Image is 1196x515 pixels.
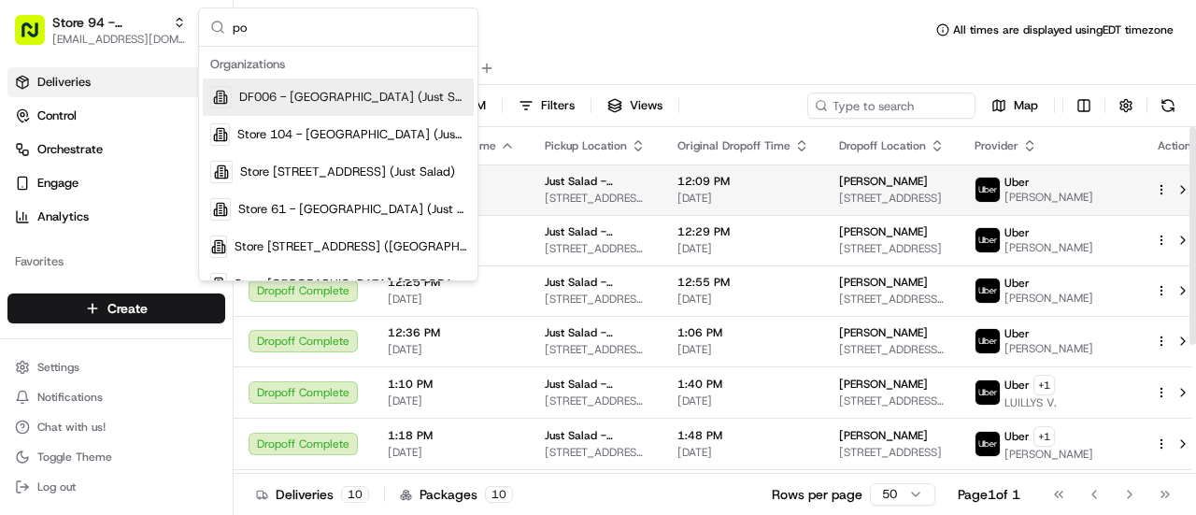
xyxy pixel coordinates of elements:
[155,290,162,305] span: •
[1004,175,1030,190] span: Uber
[318,184,340,207] button: Start new chat
[7,293,225,323] button: Create
[485,486,513,503] div: 10
[958,485,1020,504] div: Page 1 of 1
[1155,138,1194,153] div: Action
[1004,225,1030,240] span: Uber
[975,329,1000,353] img: uber-new-logo.jpeg
[953,22,1174,37] span: All times are displayed using EDT timezone
[1004,326,1030,341] span: Uber
[37,175,78,192] span: Engage
[37,291,52,306] img: 1736555255976-a54dd68f-1ca7-489b-9aae-adbdc363a1c4
[155,340,162,355] span: •
[37,74,91,91] span: Deliveries
[1004,429,1030,444] span: Uber
[19,243,125,258] div: Past conversations
[238,201,466,218] span: Store 61 - [GEOGRAPHIC_DATA] (Just Salad)
[52,13,165,32] button: Store 94 - [PERSON_NAME] (Just Salad)
[545,275,648,290] span: Just Salad - [PERSON_NAME]
[677,174,809,189] span: 12:09 PM
[677,342,809,357] span: [DATE]
[677,393,809,408] span: [DATE]
[545,292,648,307] span: [STREET_ADDRESS][PERSON_NAME]
[1155,93,1181,119] button: Refresh
[1004,291,1093,306] span: [PERSON_NAME]
[39,179,73,212] img: 1755196953914-cd9d9cba-b7f7-46ee-b6f5-75ff69acacf5
[839,377,928,392] span: [PERSON_NAME]
[975,138,1018,153] span: Provider
[388,445,515,460] span: [DATE]
[58,290,151,305] span: [PERSON_NAME]
[807,93,975,119] input: Type to search
[7,247,225,277] div: Favorites
[677,138,790,153] span: Original Dropoff Time
[37,360,79,375] span: Settings
[839,445,945,460] span: [STREET_ADDRESS]
[545,342,648,357] span: [STREET_ADDRESS][PERSON_NAME]
[19,322,49,352] img: Jandy Espique
[186,377,226,391] span: Pylon
[400,485,513,504] div: Packages
[545,138,627,153] span: Pickup Location
[7,444,225,470] button: Toggle Theme
[541,97,575,114] span: Filters
[7,7,193,52] button: Store 94 - [PERSON_NAME] (Just Salad)[EMAIL_ADDRESS][DOMAIN_NAME]
[839,342,945,357] span: [STREET_ADDRESS][PERSON_NAME]
[37,107,77,124] span: Control
[510,93,583,119] button: Filters
[240,164,455,180] span: Store [STREET_ADDRESS] (Just Salad)
[839,393,945,408] span: [STREET_ADDRESS][PERSON_NAME]
[677,377,809,392] span: 1:40 PM
[52,32,186,47] button: [EMAIL_ADDRESS][DOMAIN_NAME]
[677,325,809,340] span: 1:06 PM
[235,276,466,293] span: Store [GEOGRAPHIC_DATA], [GEOGRAPHIC_DATA] (Just Salad)
[545,377,648,392] span: Just Salad - [PERSON_NAME]
[677,292,809,307] span: [DATE]
[37,341,52,356] img: 1736555255976-a54dd68f-1ca7-489b-9aae-adbdc363a1c4
[37,420,106,435] span: Chat with us!
[839,224,928,239] span: [PERSON_NAME]
[7,354,225,380] button: Settings
[235,238,466,255] span: Store [STREET_ADDRESS] ([GEOGRAPHIC_DATA]) (Just Salad)
[839,174,928,189] span: [PERSON_NAME]
[839,138,926,153] span: Dropoff Location
[199,47,477,280] div: Suggestions
[165,340,204,355] span: [DATE]
[49,121,336,140] input: Got a question? Start typing here...
[388,275,515,290] span: 12:25 PM
[388,428,515,443] span: 1:18 PM
[1004,378,1030,393] span: Uber
[839,275,928,290] span: [PERSON_NAME]
[7,384,225,410] button: Notifications
[7,67,225,97] a: Deliveries
[975,178,1000,202] img: uber-new-logo.jpeg
[677,241,809,256] span: [DATE]
[84,179,306,197] div: Start new chat
[7,474,225,500] button: Log out
[545,325,648,340] span: Just Salad - [PERSON_NAME]
[7,135,225,165] button: Orchestrate
[37,141,103,158] span: Orchestrate
[37,390,103,405] span: Notifications
[203,50,474,79] div: Organizations
[19,272,49,302] img: Jandy Espique
[677,445,809,460] span: [DATE]
[132,376,226,391] a: Powered byPylon
[388,377,515,392] span: 1:10 PM
[1004,395,1057,410] span: LUILLYS V.
[239,89,466,106] span: DF006 - [GEOGRAPHIC_DATA] (Just Salad)
[545,241,648,256] span: [STREET_ADDRESS][PERSON_NAME]
[7,202,225,232] a: Analytics
[1014,97,1038,114] span: Map
[839,325,928,340] span: [PERSON_NAME]
[7,414,225,440] button: Chat with us!
[237,126,466,143] span: Store 104 - [GEOGRAPHIC_DATA] (Just Salad)
[388,292,515,307] span: [DATE]
[341,486,369,503] div: 10
[7,168,225,198] button: Engage
[1004,341,1093,356] span: [PERSON_NAME]
[19,19,56,56] img: Nash
[107,299,148,318] span: Create
[37,208,89,225] span: Analytics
